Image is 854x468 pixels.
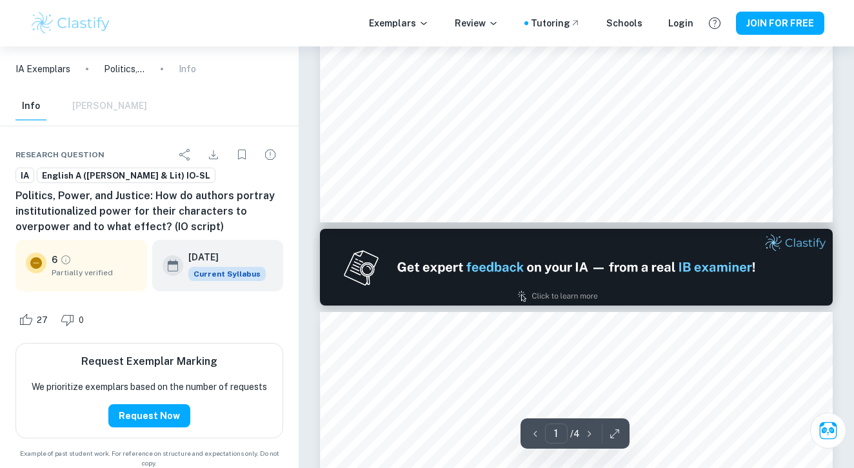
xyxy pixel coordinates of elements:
div: Report issue [257,142,283,168]
a: Tutoring [531,16,581,30]
button: Ask Clai [810,413,846,449]
img: Clastify logo [30,10,112,36]
p: 6 [52,253,57,267]
img: Ad [320,229,832,306]
a: English A ([PERSON_NAME] & Lit) IO-SL [37,168,215,184]
button: Info [15,92,46,121]
div: This exemplar is based on the current syllabus. Feel free to refer to it for inspiration/ideas wh... [188,267,266,281]
a: Schools [606,16,642,30]
p: Politics, Power, and Justice: How do authors portray institutionalized power for their characters... [104,62,145,76]
span: 0 [72,314,91,327]
span: IA [16,170,34,182]
span: Example of past student work. For reference on structure and expectations only. Do not copy. [15,449,283,468]
button: Request Now [108,404,190,427]
span: Current Syllabus [188,267,266,281]
p: / 4 [570,427,580,441]
span: 27 [30,314,55,327]
p: Review [455,16,499,30]
a: Grade partially verified [60,254,72,266]
p: Info [179,62,196,76]
div: Share [172,142,198,168]
h6: Request Exemplar Marking [81,354,217,369]
div: Download [201,142,226,168]
span: Partially verified [52,267,137,278]
div: Bookmark [229,142,255,168]
p: We prioritize exemplars based on the number of requests [32,380,267,394]
a: IA Exemplars [15,62,70,76]
div: Like [15,309,55,330]
button: JOIN FOR FREE [736,12,824,35]
div: Dislike [57,309,91,330]
a: Login [668,16,693,30]
h6: Politics, Power, and Justice: How do authors portray institutionalized power for their characters... [15,188,283,235]
span: English A ([PERSON_NAME] & Lit) IO-SL [37,170,215,182]
h6: [DATE] [188,250,255,264]
a: IA [15,168,34,184]
span: Research question [15,149,104,161]
button: Help and Feedback [704,12,726,34]
p: Exemplars [369,16,429,30]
